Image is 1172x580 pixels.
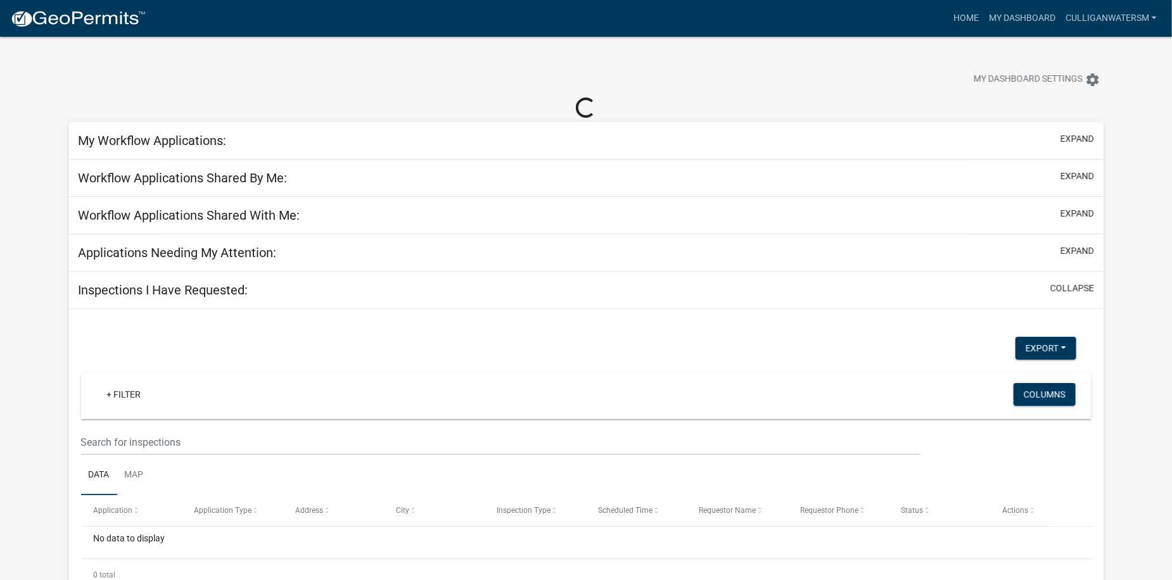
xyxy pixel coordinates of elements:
div: No data to display [81,527,1092,558]
a: Map [117,455,151,496]
datatable-header-cell: Application [81,495,182,526]
button: expand [1061,244,1094,258]
datatable-header-cell: Actions [990,495,1092,526]
button: Columns [1014,383,1076,406]
span: My Dashboard Settings [974,72,1083,87]
datatable-header-cell: Requestor Name [687,495,789,526]
a: Culliganwatersm [1061,6,1162,30]
datatable-header-cell: Inspection Type [485,495,587,526]
a: My Dashboard [984,6,1061,30]
span: Inspection Type [497,506,551,515]
span: Address [295,506,323,515]
h5: Workflow Applications Shared By Me: [79,170,288,186]
datatable-header-cell: Application Type [182,495,283,526]
datatable-header-cell: Scheduled Time [586,495,687,526]
span: Requestor Name [699,506,756,515]
button: expand [1061,170,1094,183]
datatable-header-cell: Requestor Phone [788,495,889,526]
button: My Dashboard Settingssettings [964,67,1111,92]
h5: My Workflow Applications: [79,133,227,148]
datatable-header-cell: Status [889,495,991,526]
h5: Inspections I Have Requested: [79,282,248,298]
button: collapse [1050,282,1094,295]
span: City [396,506,409,515]
datatable-header-cell: City [384,495,485,526]
span: Status [901,506,924,515]
datatable-header-cell: Address [283,495,385,526]
span: Actions [1002,506,1028,515]
span: Requestor Phone [800,506,858,515]
a: Home [948,6,984,30]
button: Export [1016,337,1076,360]
span: Scheduled Time [598,506,653,515]
h5: Applications Needing My Attention: [79,245,277,260]
span: Application Type [194,506,252,515]
input: Search for inspections [81,429,920,455]
a: Data [81,455,117,496]
a: + Filter [96,383,151,406]
h5: Workflow Applications Shared With Me: [79,208,300,223]
span: Application [93,506,132,515]
button: expand [1061,132,1094,146]
button: expand [1061,207,1094,220]
i: settings [1085,72,1100,87]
